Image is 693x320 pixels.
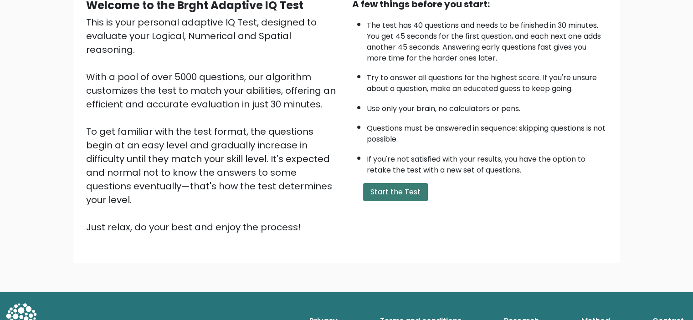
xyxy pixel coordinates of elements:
[367,149,607,176] li: If you're not satisfied with your results, you have the option to retake the test with a new set ...
[363,183,428,201] button: Start the Test
[367,68,607,94] li: Try to answer all questions for the highest score. If you're unsure about a question, make an edu...
[367,99,607,114] li: Use only your brain, no calculators or pens.
[367,118,607,145] li: Questions must be answered in sequence; skipping questions is not possible.
[367,15,607,64] li: The test has 40 questions and needs to be finished in 30 minutes. You get 45 seconds for the firs...
[86,15,341,234] div: This is your personal adaptive IQ Test, designed to evaluate your Logical, Numerical and Spatial ...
